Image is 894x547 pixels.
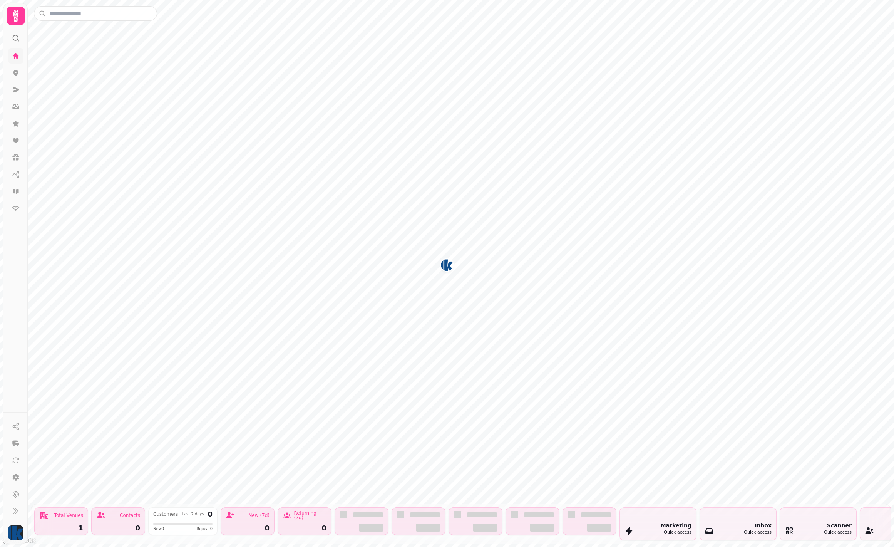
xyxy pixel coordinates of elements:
[294,511,326,520] div: Returning (7d)
[196,526,213,532] span: Repeat 0
[2,536,36,545] a: Mapbox logo
[441,259,453,271] button: Allkin Tap & Bottle
[120,513,140,518] div: Contacts
[208,511,213,518] div: 0
[96,525,140,532] div: 0
[744,522,772,529] div: Inbox
[182,512,204,516] div: Last 7 days
[744,529,772,536] div: Quick access
[780,507,857,540] button: ScannerQuick access
[54,513,83,518] div: Total Venues
[39,525,83,532] div: 1
[700,507,777,540] button: InboxQuick access
[8,525,23,540] img: User avatar
[441,259,453,273] div: Map marker
[7,525,25,540] button: User avatar
[661,522,691,529] div: Marketing
[153,512,178,517] div: Customers
[619,507,696,540] button: MarketingQuick access
[153,526,164,532] span: New 0
[824,522,852,529] div: Scanner
[283,525,326,532] div: 0
[248,513,270,518] div: New (7d)
[226,525,270,532] div: 0
[661,529,691,536] div: Quick access
[824,529,852,536] div: Quick access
